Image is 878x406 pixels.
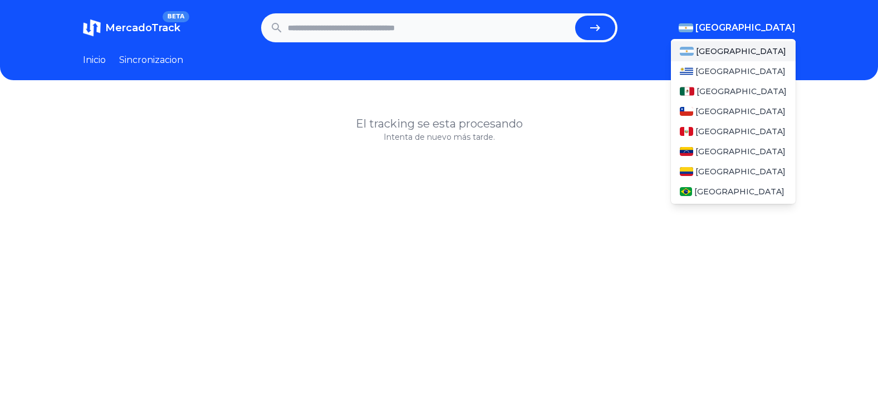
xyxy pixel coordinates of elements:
img: Mexico [680,87,694,96]
span: BETA [163,11,189,22]
img: Argentina [680,47,694,56]
button: [GEOGRAPHIC_DATA] [679,21,796,35]
span: [GEOGRAPHIC_DATA] [694,186,784,197]
a: Peru[GEOGRAPHIC_DATA] [671,121,796,141]
img: Peru [680,127,693,136]
a: Venezuela[GEOGRAPHIC_DATA] [671,141,796,162]
a: Inicio [83,53,106,67]
img: Brasil [680,187,693,196]
span: [GEOGRAPHIC_DATA] [695,146,786,157]
p: Intenta de nuevo más tarde. [83,131,796,143]
a: Colombia[GEOGRAPHIC_DATA] [671,162,796,182]
span: [GEOGRAPHIC_DATA] [696,86,787,97]
img: Chile [680,107,693,116]
span: [GEOGRAPHIC_DATA] [696,46,786,57]
span: [GEOGRAPHIC_DATA] [695,166,786,177]
img: Uruguay [680,67,693,76]
a: Uruguay[GEOGRAPHIC_DATA] [671,61,796,81]
span: [GEOGRAPHIC_DATA] [695,126,786,137]
a: Sincronizacion [119,53,183,67]
span: [GEOGRAPHIC_DATA] [695,21,796,35]
span: [GEOGRAPHIC_DATA] [695,66,786,77]
a: Mexico[GEOGRAPHIC_DATA] [671,81,796,101]
img: Argentina [679,23,693,32]
img: MercadoTrack [83,19,101,37]
span: MercadoTrack [105,22,180,34]
img: Venezuela [680,147,693,156]
a: Argentina[GEOGRAPHIC_DATA] [671,41,796,61]
h1: El tracking se esta procesando [83,116,796,131]
a: Chile[GEOGRAPHIC_DATA] [671,101,796,121]
a: MercadoTrackBETA [83,19,180,37]
a: Brasil[GEOGRAPHIC_DATA] [671,182,796,202]
span: [GEOGRAPHIC_DATA] [695,106,786,117]
img: Colombia [680,167,693,176]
